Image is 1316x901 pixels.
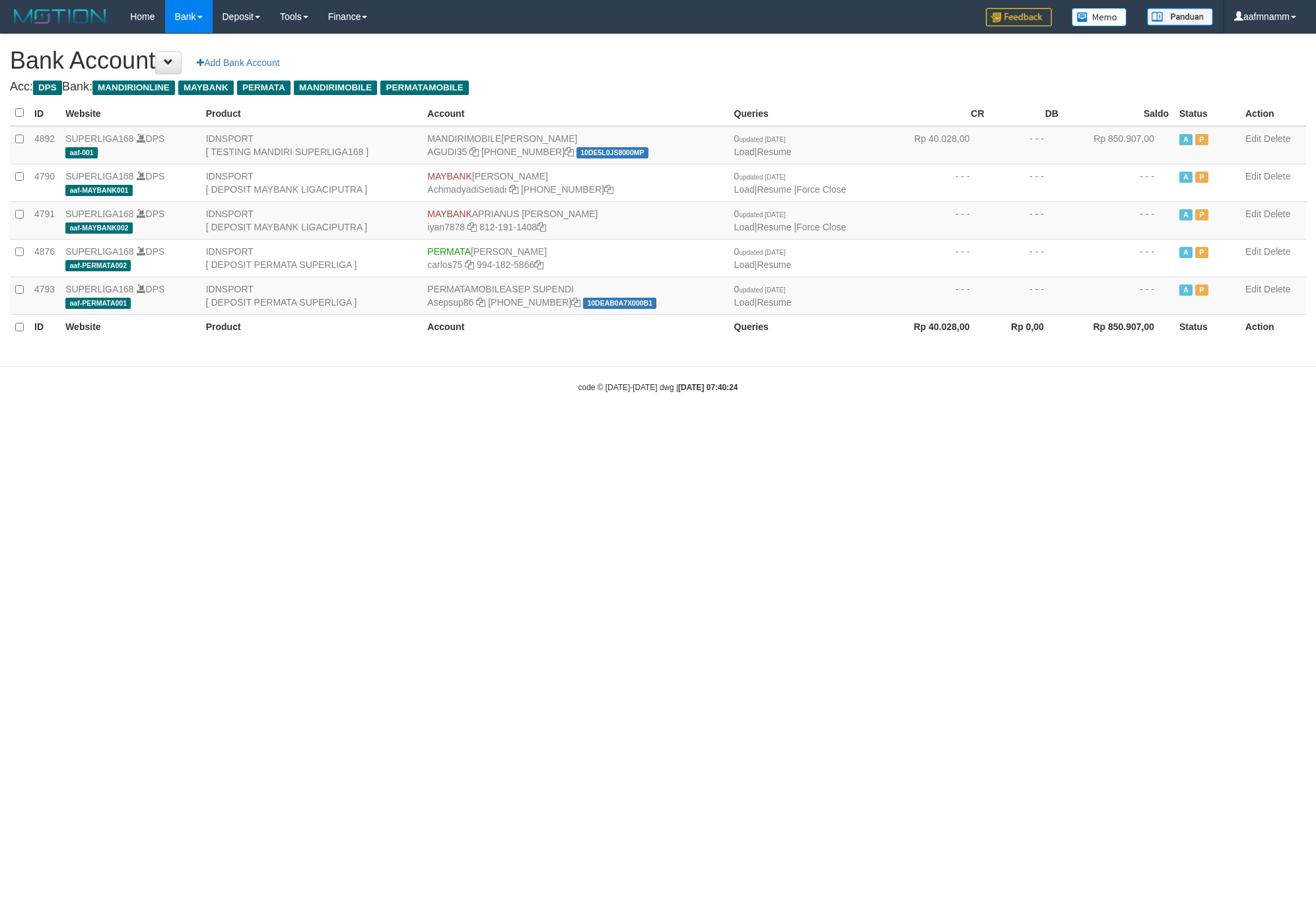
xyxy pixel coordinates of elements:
span: Paused [1195,134,1208,145]
td: 4791 [29,201,60,239]
a: AchmadyadiSetiadi [427,184,506,195]
a: Resume [757,147,791,157]
th: Action [1240,100,1306,126]
td: - - - [885,164,989,201]
a: Edit [1245,133,1261,144]
td: [PERSON_NAME] [PHONE_NUMBER] [422,126,728,164]
th: Rp 40.028,00 [885,314,989,340]
a: SUPERLIGA168 [65,209,134,219]
td: - - - [990,126,1064,164]
td: - - - [990,164,1064,201]
td: [PERSON_NAME] 994-182-5866 [422,239,728,277]
a: Edit [1245,209,1261,219]
td: DPS [60,126,201,164]
th: ID [29,314,60,340]
span: updated [DATE] [739,174,785,181]
a: Delete [1264,209,1290,219]
a: SUPERLIGA168 [65,133,134,144]
h1: Bank Account [10,48,1306,74]
span: MANDIRIMOBILE [427,133,501,144]
span: 0 [734,171,786,182]
td: DPS [60,201,201,239]
span: Active [1179,284,1193,296]
th: Account [422,100,728,126]
a: Delete [1264,171,1290,182]
span: 10DE5L0JS8000MP [576,147,648,158]
td: APRIANUS [PERSON_NAME] 812-191-1408 [422,201,728,239]
td: IDNSPORT [ DEPOSIT PERMATA SUPERLIGA ] [201,239,423,277]
a: Delete [1264,284,1290,294]
img: Feedback.jpg [986,8,1052,26]
a: Edit [1245,246,1261,257]
a: Resume [757,259,791,270]
th: Queries [729,100,886,126]
th: Status [1174,314,1240,340]
th: Website [60,314,201,340]
span: MAYBANK [427,171,471,182]
td: IDNSPORT [ DEPOSIT MAYBANK LIGACIPUTRA ] [201,201,423,239]
span: 0 [734,246,786,257]
span: DPS [33,81,62,95]
a: Resume [757,184,791,195]
th: DB [990,100,1064,126]
td: DPS [60,277,201,314]
td: IDNSPORT [ DEPOSIT PERMATA SUPERLIGA ] [201,277,423,314]
td: - - - [1064,201,1174,239]
span: PERMATAMOBILE [427,284,506,294]
td: Rp 40.028,00 [885,126,989,164]
a: Load [734,222,755,232]
td: - - - [990,239,1064,277]
td: - - - [1064,164,1174,201]
td: 4790 [29,164,60,201]
span: PERMATA [427,246,471,257]
td: 4876 [29,239,60,277]
a: Delete [1264,133,1290,144]
th: Product [201,314,423,340]
span: updated [DATE] [739,136,785,143]
th: Saldo [1064,100,1174,126]
h4: Acc: Bank: [10,81,1306,94]
span: 0 [734,284,786,294]
span: Paused [1195,247,1208,258]
img: Button%20Memo.svg [1072,8,1127,26]
span: | | [734,171,847,195]
a: Delete [1264,246,1290,257]
td: - - - [885,239,989,277]
span: Paused [1195,172,1208,183]
th: CR [885,100,989,126]
a: SUPERLIGA168 [65,171,134,182]
span: 0 [734,133,786,144]
td: ASEP SUPENDI [PHONE_NUMBER] [422,277,728,314]
span: Active [1179,209,1193,220]
span: Active [1179,247,1193,258]
a: Force Close [796,222,846,232]
a: SUPERLIGA168 [65,284,134,294]
th: Queries [729,314,886,340]
span: 10DEAB0A7X000B1 [583,298,656,309]
th: Website [60,100,201,126]
span: Active [1179,172,1193,183]
td: - - - [885,201,989,239]
a: Resume [757,222,791,232]
span: Paused [1195,209,1208,220]
td: [PERSON_NAME] [PHONE_NUMBER] [422,164,728,201]
a: carlos75 [427,259,462,270]
a: Add Bank Account [188,51,288,74]
th: Action [1240,314,1306,340]
span: aaf-PERMATA002 [65,260,131,271]
a: Resume [757,297,791,308]
a: Edit [1245,284,1261,294]
span: Active [1179,134,1193,145]
span: | | [734,209,847,232]
a: iyan7878 [427,222,465,232]
span: updated [DATE] [739,211,785,218]
a: Load [734,259,755,270]
span: aaf-MAYBANK002 [65,222,133,234]
span: MANDIRIONLINE [92,81,175,95]
td: - - - [1064,239,1174,277]
span: aaf-PERMATA001 [65,298,131,309]
td: - - - [990,277,1064,314]
td: IDNSPORT [ DEPOSIT MAYBANK LIGACIPUTRA ] [201,164,423,201]
a: Edit [1245,171,1261,182]
span: PERMATA [237,81,291,95]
